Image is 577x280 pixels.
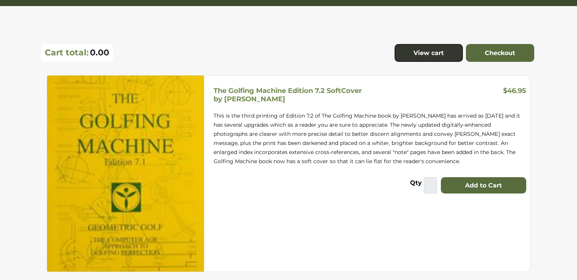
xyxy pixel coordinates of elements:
[214,111,526,166] p: This is the third printing of Edition 7.2 of The Golfing Machine book by [PERSON_NAME] has arrive...
[90,47,109,58] span: 0.00
[466,44,534,62] a: Checkout
[214,87,362,103] h5: The Golfing Machine Edition 7.2 SoftCover by [PERSON_NAME]
[441,177,526,194] button: Add to Cart
[503,87,526,98] h3: $46.95
[47,76,204,272] img: The Golfing Machine Edition 7.2 SoftCover by Homer Kelley
[410,178,422,190] label: Qty
[45,47,89,58] p: Cart total:
[395,44,463,62] a: View cart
